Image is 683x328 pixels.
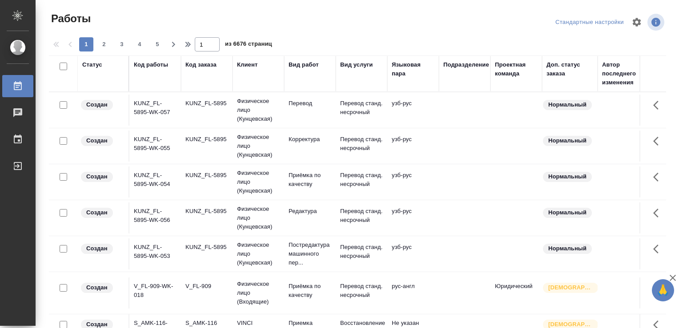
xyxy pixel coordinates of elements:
[289,207,331,216] p: Редактура
[548,283,593,292] p: [DEMOGRAPHIC_DATA]
[387,277,439,308] td: рус-англ
[548,136,587,145] p: Нормальный
[237,241,280,267] p: Физическое лицо (Кунцевская)
[185,135,228,144] div: KUNZ_FL-5895
[289,99,331,108] p: Перевод
[80,171,124,183] div: Заказ еще не согласован с клиентом, искать исполнителей рано
[80,135,124,147] div: Заказ еще не согласован с клиентом, искать исполнителей рано
[185,282,228,291] div: V_FL-909
[392,60,434,78] div: Языковая пара
[340,171,383,189] p: Перевод станд. несрочный
[626,12,647,33] span: Настроить таблицу
[340,135,383,153] p: Перевод станд. несрочный
[553,16,626,29] div: split button
[548,172,587,181] p: Нормальный
[387,166,439,198] td: узб-рус
[237,60,257,69] div: Клиент
[150,37,165,51] button: 5
[185,99,228,108] div: KUNZ_FL-5895
[648,202,669,224] button: Здесь прячутся важные кнопки
[150,40,165,49] span: 5
[80,282,124,294] div: Заказ еще не согласован с клиентом, искать исполнителей рано
[86,100,108,109] p: Создан
[289,135,331,144] p: Корректура
[387,238,439,269] td: узб-рус
[237,319,280,328] p: VINCI
[115,37,129,51] button: 3
[237,97,280,123] p: Физическое лицо (Кунцевская)
[340,60,373,69] div: Вид услуги
[129,130,181,162] td: KUNZ_FL-5895-WK-055
[237,133,280,159] p: Физическое лицо (Кунцевская)
[129,95,181,126] td: KUNZ_FL-5895-WK-057
[86,208,108,217] p: Создан
[129,238,181,269] td: KUNZ_FL-5895-WK-053
[548,244,587,253] p: Нормальный
[129,277,181,308] td: V_FL-909-WK-018
[289,282,331,300] p: Приёмка по качеству
[80,243,124,255] div: Заказ еще не согласован с клиентом, искать исполнителей рано
[237,205,280,231] p: Физическое лицо (Кунцевская)
[289,171,331,189] p: Приёмка по качеству
[86,172,108,181] p: Создан
[546,60,593,78] div: Доп. статус заказа
[652,279,674,301] button: 🙏
[97,37,111,51] button: 2
[237,280,280,306] p: Физическое лицо (Входящие)
[134,60,168,69] div: Код работы
[648,166,669,188] button: Здесь прячутся важные кнопки
[129,166,181,198] td: KUNZ_FL-5895-WK-054
[648,277,669,299] button: Здесь прячутся важные кнопки
[548,100,587,109] p: Нормальный
[340,243,383,261] p: Перевод станд. несрочный
[647,14,666,31] span: Посмотреть информацию
[602,60,645,87] div: Автор последнего изменения
[129,202,181,233] td: KUNZ_FL-5895-WK-056
[648,238,669,260] button: Здесь прячутся важные кнопки
[86,136,108,145] p: Создан
[289,241,331,267] p: Постредактура машинного пер...
[133,37,147,51] button: 4
[387,202,439,233] td: узб-рус
[387,95,439,126] td: узб-рус
[80,207,124,219] div: Заказ еще не согласован с клиентом, искать исполнителей рано
[97,40,111,49] span: 2
[86,244,108,253] p: Создан
[49,12,91,26] span: Работы
[82,60,102,69] div: Статус
[185,207,228,216] div: KUNZ_FL-5895
[289,60,319,69] div: Вид работ
[387,130,439,162] td: узб-рус
[237,169,280,195] p: Физическое лицо (Кунцевская)
[225,39,272,51] span: из 6676 страниц
[548,208,587,217] p: Нормальный
[340,99,383,117] p: Перевод станд. несрочный
[443,60,489,69] div: Подразделение
[86,283,108,292] p: Создан
[655,281,671,300] span: 🙏
[80,99,124,111] div: Заказ еще не согласован с клиентом, искать исполнителей рано
[648,95,669,116] button: Здесь прячутся важные кнопки
[185,60,217,69] div: Код заказа
[495,60,538,78] div: Проектная команда
[115,40,129,49] span: 3
[648,130,669,152] button: Здесь прячутся важные кнопки
[185,243,228,252] div: KUNZ_FL-5895
[185,171,228,180] div: KUNZ_FL-5895
[490,277,542,308] td: Юридический
[340,282,383,300] p: Перевод станд. несрочный
[340,207,383,225] p: Перевод станд. несрочный
[133,40,147,49] span: 4
[185,319,228,328] div: S_AMK-116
